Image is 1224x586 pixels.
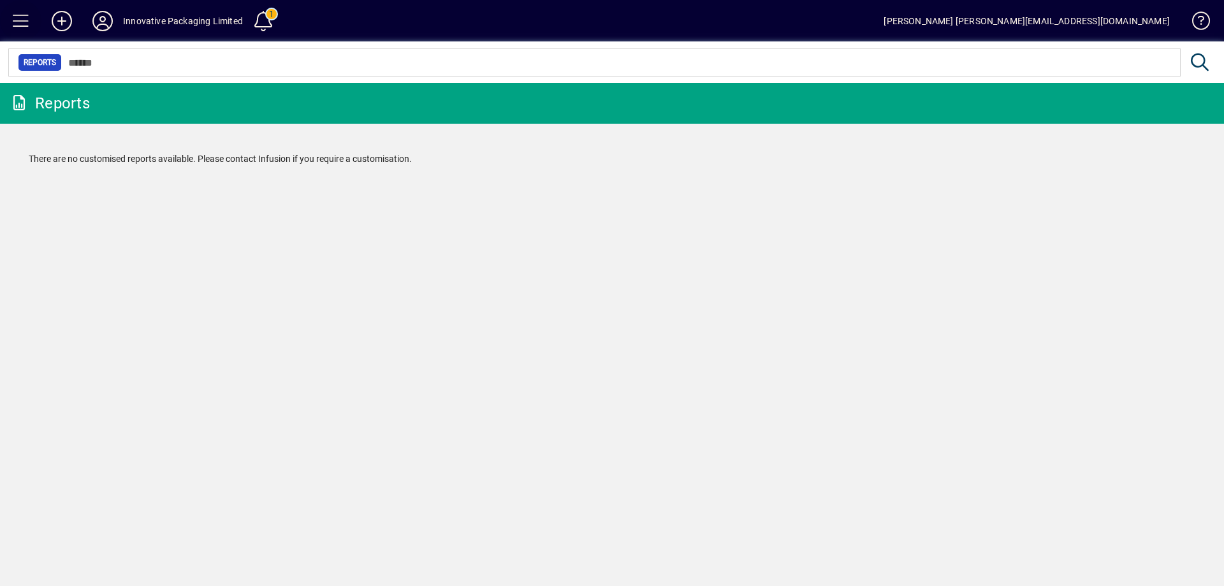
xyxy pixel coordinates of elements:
[884,11,1170,31] div: [PERSON_NAME] [PERSON_NAME][EMAIL_ADDRESS][DOMAIN_NAME]
[82,10,123,33] button: Profile
[24,56,56,69] span: Reports
[10,93,90,114] div: Reports
[1183,3,1208,44] a: Knowledge Base
[16,140,1208,179] div: There are no customised reports available. Please contact Infusion if you require a customisation.
[41,10,82,33] button: Add
[123,11,243,31] div: Innovative Packaging Limited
